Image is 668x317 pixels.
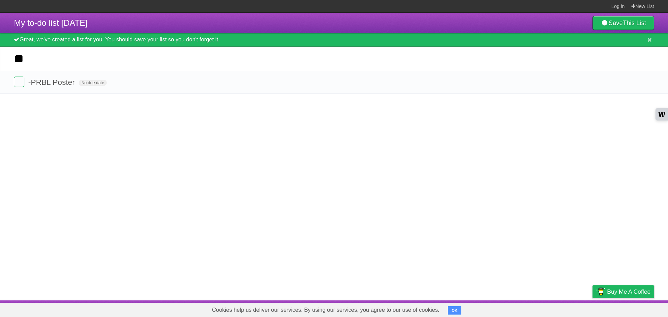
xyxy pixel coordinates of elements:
a: Suggest a feature [610,302,654,315]
span: Cookies help us deliver our services. By using our services, you agree to our use of cookies. [205,303,446,317]
a: Privacy [583,302,602,315]
span: My to-do list [DATE] [14,18,88,27]
span: Buy me a coffee [607,286,651,298]
a: Developers [523,302,551,315]
label: Done [14,77,24,87]
a: SaveThis List [593,16,654,30]
b: This List [623,19,646,26]
img: Buy me a coffee [596,286,605,298]
button: OK [448,306,461,315]
a: Terms [560,302,575,315]
span: No due date [79,80,107,86]
a: About [500,302,515,315]
span: -PRBL Poster [28,78,77,87]
a: Buy me a coffee [593,285,654,298]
